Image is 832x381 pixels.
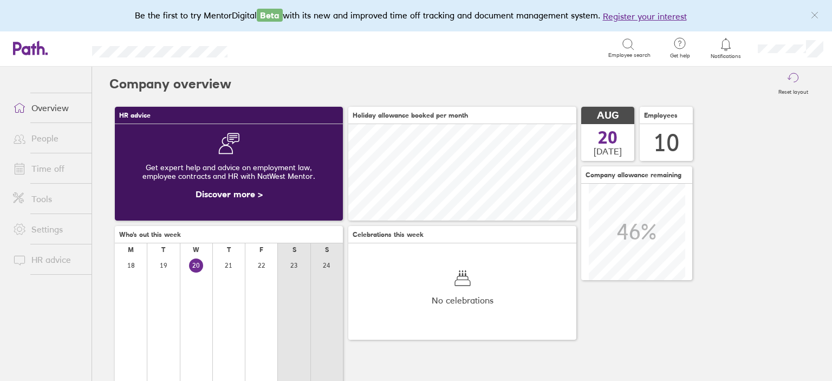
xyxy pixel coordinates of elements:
span: Company allowance remaining [586,171,681,179]
div: T [227,246,231,254]
h2: Company overview [109,67,231,101]
div: M [128,246,134,254]
span: 20 [598,129,617,146]
span: [DATE] [594,146,622,156]
div: T [161,246,165,254]
div: Get expert help and advice on employment law, employee contracts and HR with NatWest Mentor. [123,154,334,189]
a: HR advice [4,249,92,270]
span: Notifications [708,53,744,60]
span: HR advice [119,112,151,119]
span: Get help [662,53,698,59]
span: AUG [597,110,619,121]
div: F [259,246,263,254]
span: Employees [644,112,678,119]
label: Reset layout [772,86,815,95]
div: Be the first to try MentorDigital with its new and improved time off tracking and document manage... [135,9,698,23]
div: W [193,246,199,254]
button: Register your interest [603,10,687,23]
div: 10 [653,129,679,157]
a: Tools [4,188,92,210]
div: S [325,246,329,254]
span: Employee search [608,52,651,59]
a: Time off [4,158,92,179]
a: Settings [4,218,92,240]
span: Celebrations this week [353,231,424,238]
span: No celebrations [432,295,493,305]
span: Holiday allowance booked per month [353,112,468,119]
a: People [4,127,92,149]
a: Overview [4,97,92,119]
button: Reset layout [772,67,815,101]
span: Who's out this week [119,231,181,238]
a: Notifications [708,37,744,60]
a: Discover more > [196,189,263,199]
div: Search [257,43,284,53]
span: Beta [257,9,283,22]
div: S [292,246,296,254]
